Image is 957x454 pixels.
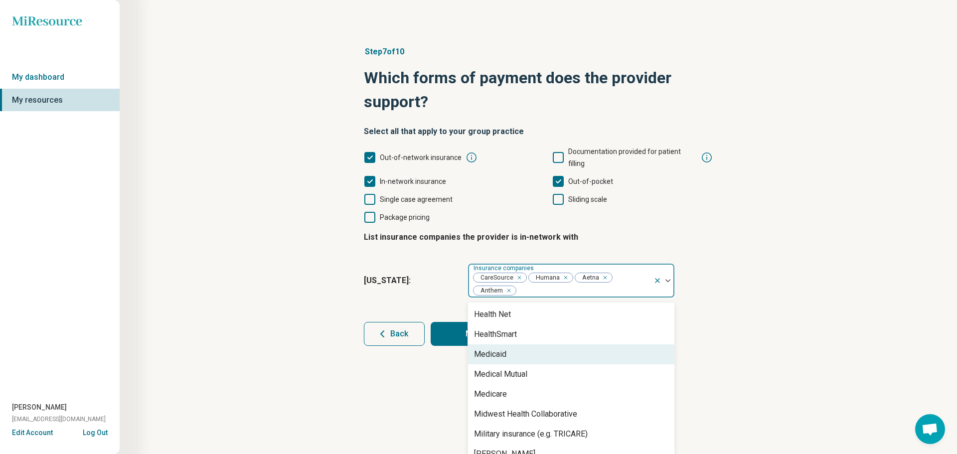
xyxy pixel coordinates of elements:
[915,414,945,444] div: Open chat
[380,213,430,221] span: Package pricing
[12,428,53,438] button: Edit Account
[474,408,577,420] div: Midwest Health Collaborative
[568,195,607,203] span: Sliding scale
[83,428,108,436] button: Log Out
[12,402,67,413] span: [PERSON_NAME]
[364,66,713,114] h1: Which forms of payment does the provider support?
[380,153,462,161] span: Out-of-network insurance
[474,388,507,400] div: Medicare
[474,348,506,360] div: Medicaid
[380,177,446,185] span: In-network insurance
[529,273,563,283] span: Humana
[364,46,713,58] p: Step 7 of 10
[431,322,526,346] button: Next
[474,286,506,296] span: Anthem
[364,126,713,138] h2: Select all that apply to your group practice
[474,308,511,320] div: Health Net
[474,428,588,440] div: Military insurance (e.g. TRICARE)
[364,223,578,251] legend: List insurance companies the provider is in-network with
[364,322,425,346] button: Back
[568,177,613,185] span: Out-of-pocket
[390,330,408,338] span: Back
[474,273,516,283] span: CareSource
[575,273,602,283] span: Aetna
[568,148,681,167] span: Documentation provided for patient filling
[12,415,106,424] span: [EMAIL_ADDRESS][DOMAIN_NAME]
[380,195,453,203] span: Single case agreement
[474,265,536,272] label: Insurance companies
[474,368,527,380] div: Medical Mutual
[474,328,517,340] div: HealthSmart
[364,275,460,287] span: [US_STATE] :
